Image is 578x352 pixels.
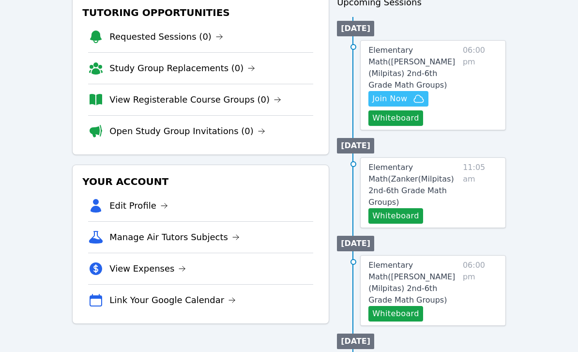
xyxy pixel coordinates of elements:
[372,93,407,105] span: Join Now
[368,46,455,90] span: Elementary Math ( [PERSON_NAME] (Milpitas) 2nd-6th Grade Math Groups )
[109,125,265,138] a: Open Study Group Invitations (0)
[368,306,423,322] button: Whiteboard
[463,260,498,322] span: 06:00 pm
[368,45,459,92] a: Elementary Math([PERSON_NAME] (Milpitas) 2nd-6th Grade Math Groups)
[80,173,321,191] h3: Your Account
[368,111,423,126] button: Whiteboard
[109,294,236,307] a: Link Your Google Calendar
[368,260,459,306] a: Elementary Math([PERSON_NAME] (Milpitas) 2nd-6th Grade Math Groups)
[109,231,240,245] a: Manage Air Tutors Subjects
[109,31,223,44] a: Requested Sessions (0)
[337,236,374,252] li: [DATE]
[109,199,168,213] a: Edit Profile
[109,262,186,276] a: View Expenses
[368,162,459,209] a: Elementary Math(Zanker(Milpitas) 2nd-6th Grade Math Groups)
[463,162,498,224] span: 11:05 am
[337,138,374,154] li: [DATE]
[337,334,374,350] li: [DATE]
[80,4,321,22] h3: Tutoring Opportunities
[463,45,498,126] span: 06:00 pm
[368,209,423,224] button: Whiteboard
[368,261,455,305] span: Elementary Math ( [PERSON_NAME] (Milpitas) 2nd-6th Grade Math Groups )
[337,21,374,37] li: [DATE]
[109,93,281,107] a: View Registerable Course Groups (0)
[368,163,454,207] span: Elementary Math ( Zanker(Milpitas) 2nd-6th Grade Math Groups )
[109,62,255,76] a: Study Group Replacements (0)
[368,92,428,107] button: Join Now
